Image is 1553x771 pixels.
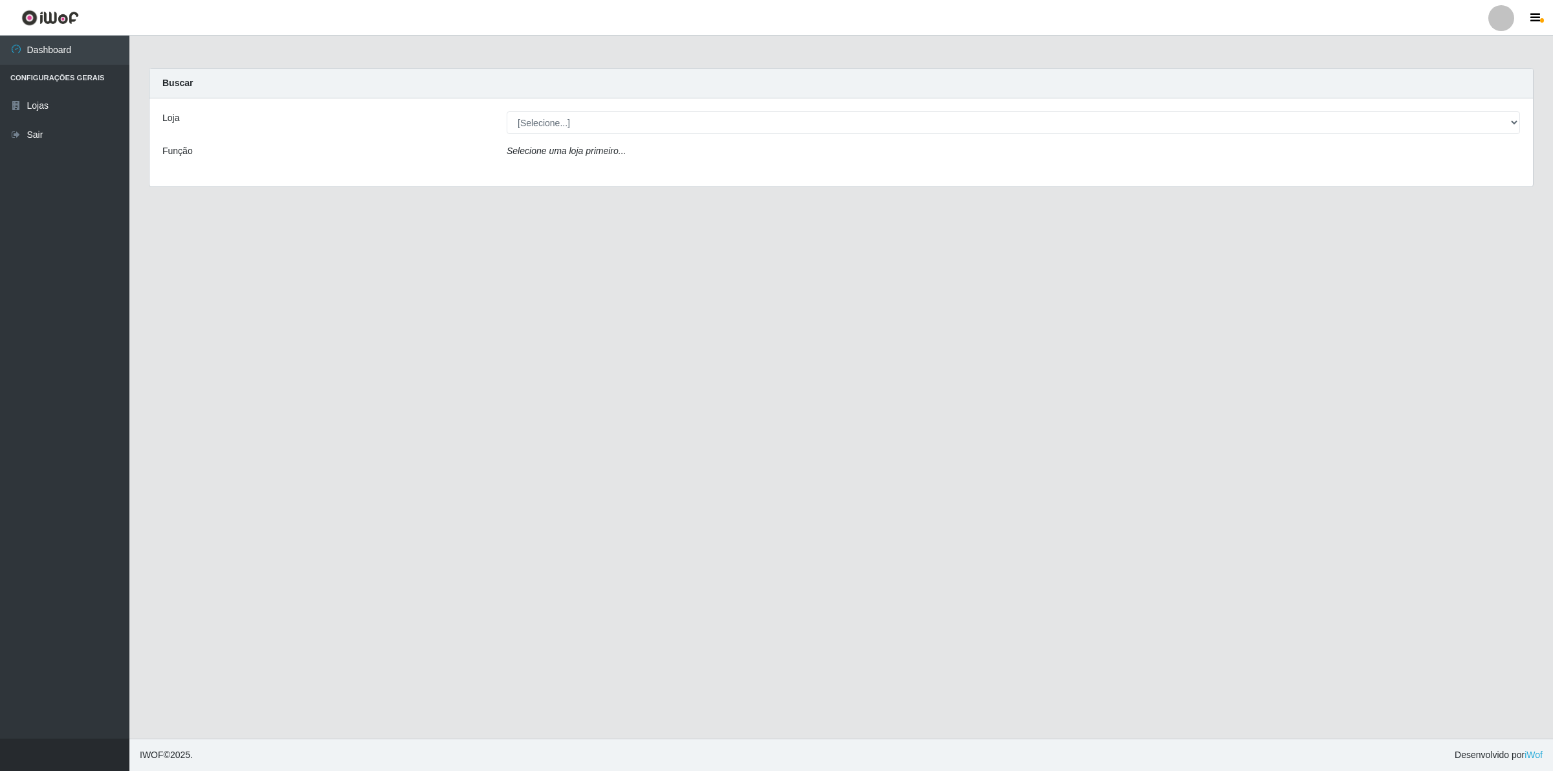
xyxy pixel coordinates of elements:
span: © 2025 . [140,748,193,762]
img: CoreUI Logo [21,10,79,26]
i: Selecione uma loja primeiro... [507,146,626,156]
span: Desenvolvido por [1455,748,1543,762]
label: Função [162,144,193,158]
a: iWof [1525,750,1543,760]
span: IWOF [140,750,164,760]
strong: Buscar [162,78,193,88]
label: Loja [162,111,179,125]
